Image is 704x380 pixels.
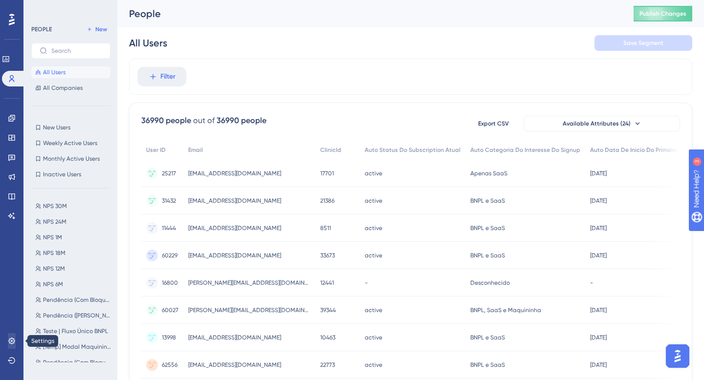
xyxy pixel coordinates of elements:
[83,23,110,35] button: New
[137,67,186,86] button: Filter
[188,197,281,205] span: [EMAIL_ADDRESS][DOMAIN_NAME]
[590,361,607,369] span: [DATE]
[31,66,110,78] button: All Users
[31,25,52,33] div: PEOPLE
[43,359,112,366] span: Pendência (Com Bloqueio) (III)
[141,115,191,127] div: 36990 people
[43,312,112,319] span: Pendência ([PERSON_NAME])(I)
[320,169,334,177] span: 17701
[320,306,336,314] span: 39344
[43,170,81,178] span: Inactive Users
[320,361,335,369] span: 22773
[43,296,112,304] span: Pendência (Com Bloqueio) (II)
[43,265,65,273] span: NPS 12M
[31,294,116,306] button: Pendência (Com Bloqueio) (II)
[31,169,110,180] button: Inactive Users
[663,341,692,371] iframe: UserGuiding AI Assistant Launcher
[31,216,116,228] button: NPS 24M
[188,361,281,369] span: [EMAIL_ADDRESS][DOMAIN_NAME]
[23,2,61,14] span: Need Help?
[470,169,507,177] span: Apenas SaaS
[365,252,382,259] span: active
[320,334,335,341] span: 10463
[43,218,66,226] span: NPS 24M
[162,361,177,369] span: 62556
[469,116,518,131] button: Export CSV
[43,233,62,241] span: NPS 1M
[146,146,166,154] span: User ID
[470,279,510,287] span: Desconhecido
[590,279,593,287] span: -
[31,200,116,212] button: NPS 30M
[320,197,334,205] span: 21386
[365,279,368,287] span: -
[188,224,281,232] span: [EMAIL_ADDRESS][DOMAIN_NAME]
[43,84,83,92] span: All Companies
[162,169,176,177] span: 25217
[639,10,686,18] span: Publish Changes
[31,341,116,353] button: [Temp] Modal Maquininha
[193,115,215,127] div: out of
[31,122,110,133] button: New Users
[31,137,110,149] button: Weekly Active Users
[43,124,70,131] span: New Users
[365,197,382,205] span: active
[31,232,116,243] button: NPS 1M
[320,279,334,287] span: 12441
[365,361,382,369] span: active
[43,249,66,257] span: NPS 18M
[365,334,382,341] span: active
[43,68,66,76] span: All Users
[31,263,116,274] button: NPS 12M
[217,115,266,127] div: 36990 people
[590,169,607,177] span: [DATE]
[478,120,509,127] span: Export CSV
[43,327,108,335] span: Teste | Fluxo Único BNPL
[31,82,110,94] button: All Companies
[524,116,680,131] button: Available Attributes (24)
[470,224,505,232] span: BNPL e SaaS
[188,169,281,177] span: [EMAIL_ADDRESS][DOMAIN_NAME]
[188,146,203,154] span: Email
[594,35,692,51] button: Save Segment
[31,357,116,368] button: Pendência (Com Bloqueio) (III)
[590,252,607,259] span: [DATE]
[590,197,607,205] span: [DATE]
[590,224,607,232] span: [DATE]
[162,279,178,287] span: 16800
[188,334,281,341] span: [EMAIL_ADDRESS][DOMAIN_NAME]
[43,202,67,210] span: NPS 30M
[43,343,112,351] span: [Temp] Modal Maquininha
[320,146,341,154] span: ClinicId
[365,306,382,314] span: active
[623,39,663,47] span: Save Segment
[129,7,609,21] div: People
[31,325,116,337] button: Teste | Fluxo Único BNPL
[365,224,382,232] span: active
[43,139,97,147] span: Weekly Active Users
[31,310,116,321] button: Pendência ([PERSON_NAME])(I)
[95,25,107,33] span: New
[162,252,177,259] span: 60229
[470,361,505,369] span: BNPL e SaaS
[31,247,116,259] button: NPS 18M
[634,6,692,21] button: Publish Changes
[188,279,310,287] span: [PERSON_NAME][EMAIL_ADDRESS][DOMAIN_NAME]
[563,120,631,127] span: Available Attributes (24)
[162,224,176,232] span: 11444
[470,252,505,259] span: BNPL e SaaS
[31,278,116,290] button: NPS 6M
[51,47,102,54] input: Search
[188,252,281,259] span: [EMAIL_ADDRESS][DOMAIN_NAME]
[365,146,461,154] span: Auto Status Do Subscription Atual
[470,306,541,314] span: BNPL, SaaS e Maquininha
[320,224,331,232] span: 8511
[160,71,176,83] span: Filter
[320,252,335,259] span: 33673
[129,36,167,50] div: All Users
[31,153,110,165] button: Monthly Active Users
[365,169,382,177] span: active
[68,5,71,13] div: 3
